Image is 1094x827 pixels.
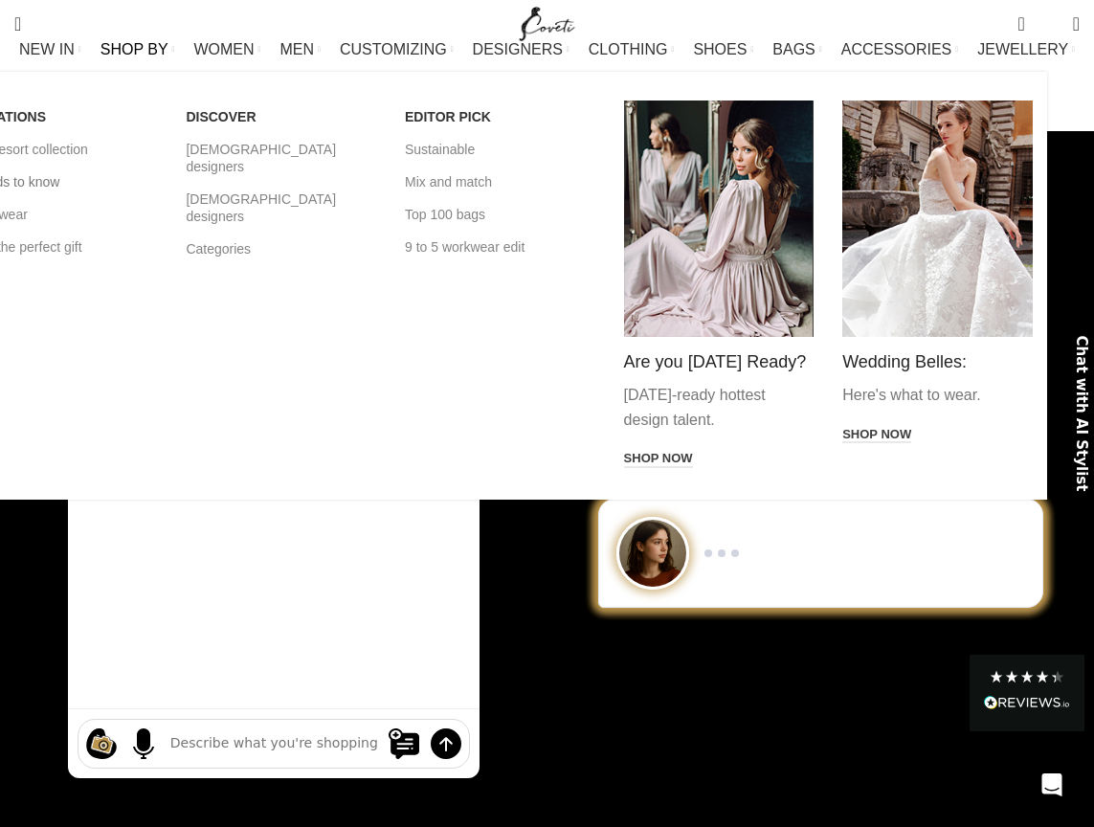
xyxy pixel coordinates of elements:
p: Here's what to wear. [842,383,1033,408]
span: MEN [280,40,315,58]
div: Main navigation [5,31,1089,108]
span: ACCESSORIES [841,40,952,58]
a: MEN [280,31,321,69]
div: Chat to Shop demo [571,499,1071,608]
a: Mix and match [405,166,595,198]
span: CUSTOMIZING [340,40,447,58]
a: Shop now [624,451,693,468]
div: 4.28 Stars [989,669,1065,684]
a: Site logo [515,14,579,31]
a: Search [5,5,31,43]
div: Read All Reviews [970,655,1084,731]
span: NEW IN [19,40,75,58]
span: BAGS [772,40,815,58]
span: EDITOR PICK [405,108,491,125]
a: Categories [186,233,376,265]
span: SHOES [693,40,747,58]
a: WOMEN [193,31,260,69]
a: SHOP BY [100,31,175,69]
span: WOMEN [193,40,254,58]
a: Top 100 bags [405,198,595,231]
span: CLOTHING [589,40,668,58]
div: My Wishlist [1039,5,1059,43]
a: Shop now [842,427,911,444]
span: DISCOVER [186,108,256,125]
span: SHOP BY [100,40,168,58]
p: [DATE]-ready hottest design talent. [624,383,815,432]
a: 9 to 5 workwear edit [405,231,595,263]
a: CLOTHING [589,31,675,69]
a: NEW IN [19,31,81,69]
a: [DEMOGRAPHIC_DATA] designers [186,133,376,183]
span: 0 [1043,19,1058,34]
a: DESIGNERS [473,31,569,69]
div: Open Intercom Messenger [1029,762,1075,808]
img: luxury dresses Shop by mega menu Coveti [842,101,1033,337]
h4: Wedding Belles: [842,351,1033,373]
span: JEWELLERY [977,40,1068,58]
h4: Are you [DATE] Ready? [624,351,815,373]
span: 0 [1019,10,1034,24]
a: SHOES [693,31,753,69]
a: CUSTOMIZING [340,31,454,69]
div: Read All Reviews [984,692,1070,717]
a: 0 [1008,5,1034,43]
a: BAGS [772,31,821,69]
img: REVIEWS.io [984,696,1070,709]
a: JEWELLERY [977,31,1075,69]
span: DESIGNERS [473,40,563,58]
a: [DEMOGRAPHIC_DATA] designers [186,183,376,233]
a: Sustainable [405,133,595,166]
a: ACCESSORIES [841,31,959,69]
img: modest dress modest dresses modest clothing luxury dresses Shop by mega menu Coveti [624,101,815,337]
